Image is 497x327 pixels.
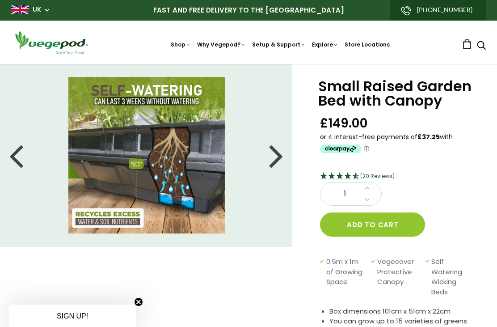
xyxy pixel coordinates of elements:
[431,257,470,297] span: Self Watering Wicking Beds
[33,5,41,14] a: UK
[329,188,360,200] span: 1
[360,172,395,180] span: (20 Reviews)
[134,297,143,306] button: Close teaser
[312,41,338,48] a: Explore
[320,171,475,183] div: 4.75 Stars - 20 Reviews
[326,257,366,297] span: 0.5m x 1m of Growing Space
[9,305,136,327] div: SIGN UP!Close teaser
[345,41,390,48] a: Store Locations
[320,212,425,237] button: Add to cart
[320,115,368,132] span: £149.00
[362,194,372,206] a: Decrease quantity by 1
[171,41,191,48] a: Shop
[68,77,225,234] img: Small Raised Garden Bed with Canopy
[252,41,306,48] a: Setup & Support
[197,41,246,48] a: Why Vegepod?
[11,5,29,14] img: gb_large.png
[377,257,421,297] span: Vegecover Protective Canopy
[477,42,486,51] a: Search
[362,183,372,194] a: Increase quantity by 1
[11,30,92,55] img: Vegepod
[329,306,475,317] li: Box dimensions 101cm x 51cm x 22cm
[318,79,475,108] h1: Small Raised Garden Bed with Canopy
[57,312,88,320] span: SIGN UP!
